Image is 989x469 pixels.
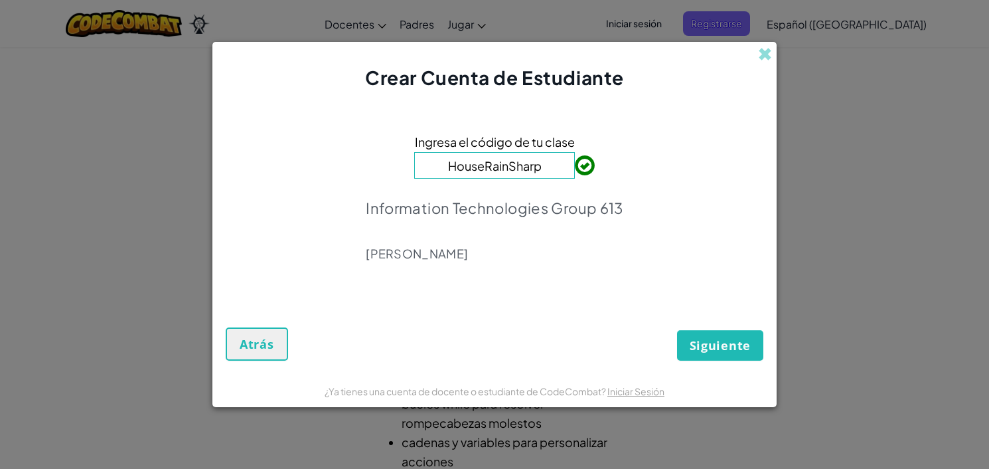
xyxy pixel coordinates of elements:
[366,199,623,217] p: Information Technologies Group 613
[226,328,288,361] button: Atrás
[240,336,274,352] span: Atrás
[607,385,664,397] a: Iniciar Sesión
[677,330,763,361] button: Siguiente
[690,337,751,353] span: Siguiente
[366,246,623,262] p: [PERSON_NAME]
[325,385,607,397] span: ¿Ya tienes una cuenta de docente o estudiante de CodeCombat?
[415,132,575,151] span: Ingresa el código de tu clase
[365,66,624,89] span: Crear Cuenta de Estudiante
